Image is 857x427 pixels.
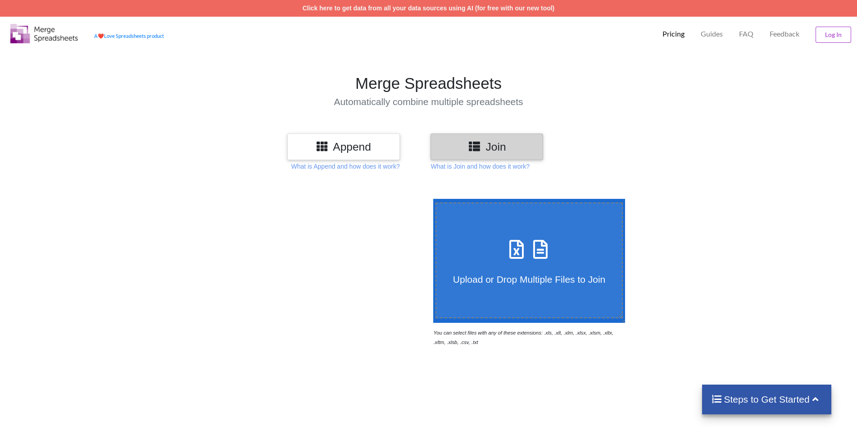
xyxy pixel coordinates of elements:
span: Feedback [770,30,799,37]
p: FAQ [739,29,753,39]
p: What is Join and how does it work? [431,162,529,171]
h4: Steps to Get Started [711,394,822,405]
span: heart [98,33,104,39]
button: Log In [816,27,851,43]
i: You can select files with any of these extensions: .xls, .xlt, .xlm, .xlsx, .xlsm, .xltx, .xltm, ... [433,330,613,345]
p: What is Append and how does it work? [291,162,399,171]
a: AheartLove Spreadsheets product [94,33,164,39]
h3: Join [437,140,536,153]
span: Upload or Drop Multiple Files to Join [453,274,605,285]
h3: Append [294,140,393,153]
img: Logo.png [10,24,78,43]
a: Click here to get data from all your data sources using AI (for free with our new tool) [303,5,555,12]
p: Pricing [662,29,685,39]
p: Guides [701,29,723,39]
